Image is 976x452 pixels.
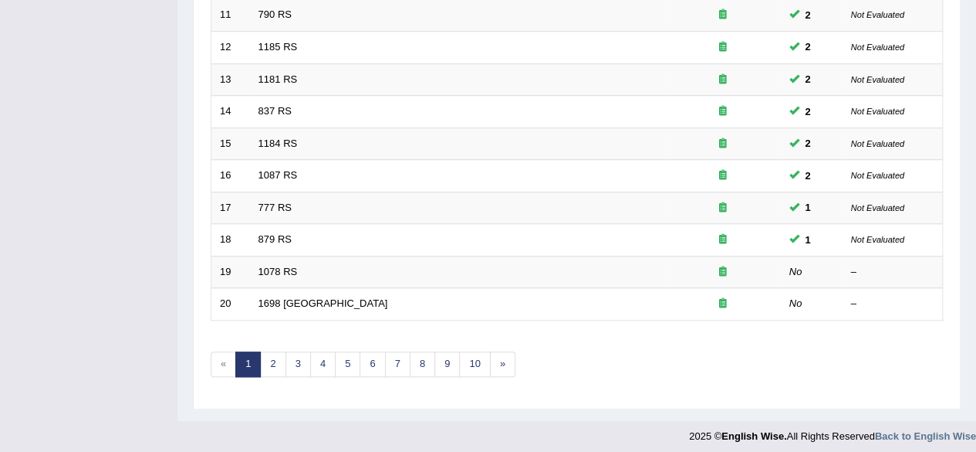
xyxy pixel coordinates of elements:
div: Exam occurring question [674,8,772,22]
span: You can still take this question [799,71,817,87]
td: 12 [211,31,250,63]
em: No [789,297,802,309]
td: 19 [211,256,250,288]
a: 5 [335,352,360,377]
em: No [789,266,802,277]
td: 17 [211,192,250,224]
small: Not Evaluated [851,235,904,244]
span: You can still take this question [799,39,817,55]
a: 1 [235,352,261,377]
a: 777 RS [258,202,292,213]
div: – [851,265,934,280]
a: 1698 [GEOGRAPHIC_DATA] [258,297,388,309]
span: You can still take this question [799,7,817,23]
div: Exam occurring question [674,137,772,151]
small: Not Evaluated [851,107,904,116]
a: 1087 RS [258,169,298,181]
a: 6 [360,352,385,377]
div: Exam occurring question [674,73,772,87]
small: Not Evaluated [851,75,904,84]
small: Not Evaluated [851,139,904,148]
a: 4 [310,352,336,377]
td: 13 [211,63,250,96]
div: Exam occurring question [674,104,772,119]
small: Not Evaluated [851,171,904,180]
a: 837 RS [258,105,292,117]
div: 2025 © All Rights Reserved [689,421,976,444]
span: You can still take this question [799,135,817,151]
div: Exam occurring question [674,265,772,280]
a: Back to English Wise [875,430,976,442]
a: 9 [434,352,460,377]
small: Not Evaluated [851,203,904,212]
small: Not Evaluated [851,10,904,19]
div: Exam occurring question [674,233,772,247]
span: You can still take this question [799,104,817,120]
div: Exam occurring question [674,168,772,183]
span: You can still take this question [799,232,817,248]
span: « [211,352,236,377]
td: 16 [211,160,250,192]
a: 1184 RS [258,138,298,149]
a: 2 [260,352,285,377]
td: 18 [211,224,250,257]
div: Exam occurring question [674,40,772,55]
a: 1185 RS [258,41,298,53]
td: 15 [211,127,250,160]
a: » [490,352,515,377]
small: Not Evaluated [851,42,904,52]
a: 10 [459,352,490,377]
a: 3 [285,352,311,377]
strong: English Wise. [721,430,786,442]
a: 790 RS [258,8,292,20]
td: 14 [211,96,250,128]
div: – [851,297,934,311]
span: You can still take this question [799,168,817,184]
a: 879 RS [258,233,292,245]
a: 1078 RS [258,266,298,277]
div: Exam occurring question [674,297,772,311]
span: You can still take this question [799,199,817,216]
div: Exam occurring question [674,201,772,216]
td: 20 [211,288,250,321]
a: 1181 RS [258,73,298,85]
a: 8 [410,352,435,377]
a: 7 [385,352,410,377]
